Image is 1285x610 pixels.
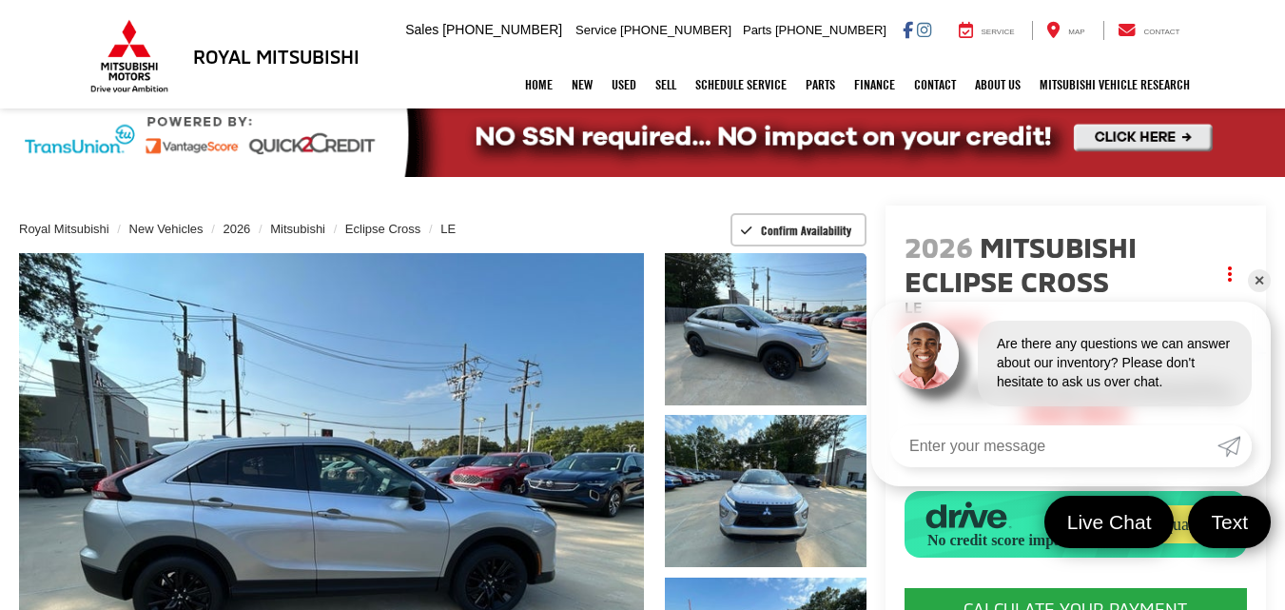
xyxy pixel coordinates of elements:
[193,46,360,67] h3: Royal Mitsubishi
[1044,496,1175,548] a: Live Chat
[944,21,1029,40] a: Service
[87,19,172,93] img: Mitsubishi
[1032,21,1099,40] a: Map
[19,222,109,236] a: Royal Mitsubishi
[1228,266,1232,282] span: dropdown dots
[917,22,931,37] a: Instagram: Click to visit our Instagram page
[1217,425,1252,467] a: Submit
[965,61,1030,108] a: About Us
[440,222,456,236] a: LE
[730,213,866,246] button: Confirm Availability
[905,229,1137,297] span: Mitsubishi Eclipse Cross
[845,61,905,108] a: Finance
[1188,496,1271,548] a: Text
[743,23,771,37] span: Parts
[663,414,868,569] img: 2026 Mitsubishi Eclipse Cross LE
[602,61,646,108] a: Used
[223,222,250,236] a: 2026
[620,23,731,37] span: [PHONE_NUMBER]
[1143,28,1179,36] span: Contact
[270,222,325,236] a: Mitsubishi
[890,321,959,389] img: Agent profile photo
[345,222,420,236] a: Eclipse Cross
[665,415,866,566] a: Expand Photo 2
[1030,61,1199,108] a: Mitsubishi Vehicle Research
[686,61,796,108] a: Schedule Service: Opens in a new tab
[978,321,1252,406] div: Are there any questions we can answer about our inventory? Please don't hesitate to ask us over c...
[405,22,438,37] span: Sales
[663,252,868,407] img: 2026 Mitsubishi Eclipse Cross LE
[562,61,602,108] a: New
[761,223,851,238] span: Confirm Availability
[665,253,866,404] a: Expand Photo 1
[903,22,913,37] a: Facebook: Click to visit our Facebook page
[516,61,562,108] a: Home
[1214,257,1247,290] button: Actions
[982,28,1015,36] span: Service
[905,298,923,316] span: LE
[442,22,562,37] span: [PHONE_NUMBER]
[796,61,845,108] a: Parts: Opens in a new tab
[1201,509,1257,535] span: Text
[1103,21,1195,40] a: Contact
[575,23,616,37] span: Service
[1058,509,1161,535] span: Live Chat
[775,23,886,37] span: [PHONE_NUMBER]
[890,425,1217,467] input: Enter your message
[905,61,965,108] a: Contact
[129,222,204,236] a: New Vehicles
[646,61,686,108] a: Sell
[905,229,973,264] span: 2026
[1068,28,1084,36] span: Map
